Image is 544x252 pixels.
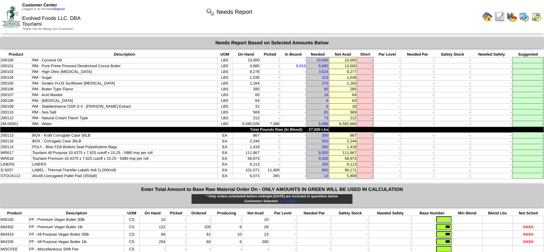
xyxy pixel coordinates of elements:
td: - [512,86,544,92]
td: - [471,150,512,156]
td: 23,000 [329,57,357,63]
td: 200101 [0,63,32,69]
td: - [373,150,401,156]
a: 500 [322,139,328,143]
td: - [434,161,471,167]
td: - [357,69,373,75]
td: - [512,80,544,86]
td: LBS [217,109,232,115]
td: EA [217,144,232,150]
td: LBS [217,57,232,63]
td: S-5037 [0,167,32,173]
td: - [373,104,401,109]
a: 90 [324,87,328,91]
td: - [471,69,512,75]
img: ZoRoCo_Logo(Green%26Foil)%20jpg.webp [3,6,20,27]
td: 212 [232,115,260,121]
td: - [512,57,544,63]
td: - [434,167,471,173]
td: - [373,156,401,161]
img: home.gif [482,12,492,22]
td: - [512,121,544,127]
td: - [280,92,307,98]
td: - [280,80,307,86]
th: On Hand [232,52,260,57]
td: RM - Natural Cream Flavor Type [32,115,218,121]
td: - [280,161,307,167]
td: - [357,150,373,156]
td: RM - Sugar [32,75,218,80]
td: - [357,161,373,167]
td: ZM-00001 [0,121,32,127]
td: - [471,144,512,150]
td: LBS [217,115,232,121]
td: - [401,156,434,161]
span: Evolved Foods LLC. DBA Tourlami [22,16,80,27]
th: In Bound [280,52,307,57]
td: 1,418 [329,144,357,150]
a: 9 [326,98,328,103]
td: 1,418 [232,144,260,150]
td: 212 [329,115,357,121]
td: LBS [217,104,232,109]
td: - [512,132,544,138]
td: - [260,57,280,63]
td: LBS [217,98,232,104]
td: - [512,115,544,121]
td: - [401,150,434,156]
img: calendarinout.gif [531,12,541,22]
td: - [280,69,307,75]
img: line_graph.gif [494,12,505,22]
td: - [471,63,512,69]
td: - [373,167,401,173]
td: 8,277 [329,69,357,75]
a: 315 [322,75,328,80]
td: RM - Pure Prime Pressed Deodorized Cocoa Butter [32,63,218,69]
span: Customer Center [22,3,57,7]
td: - [434,80,471,86]
td: - [401,115,434,121]
td: 8,278 [232,69,260,75]
a: 5,688 [319,122,328,126]
td: RM - High Oleic [MEDICAL_DATA] [32,69,218,75]
td: - [401,69,434,75]
td: 1,164 [232,80,260,86]
td: 285 [329,86,357,92]
td: STOCK112 [0,173,32,179]
td: - [260,86,280,92]
td: - [373,69,401,75]
img: graph.gif [507,12,517,22]
td: - [471,138,512,144]
td: 63 [329,98,357,104]
td: - [512,104,544,109]
td: - [401,104,434,109]
td: EA [217,173,232,179]
td: - [357,104,373,109]
td: RM - Acid Masker [32,92,218,98]
td: - [357,115,373,121]
td: - [471,57,512,63]
td: 200103 [0,69,32,75]
td: - [373,92,401,98]
th: Description [32,52,218,57]
td: WR617 [0,150,32,156]
td: - [401,121,434,127]
a: 3,524 [319,69,328,74]
td: 200109 [0,104,32,109]
td: 200107 [0,92,32,98]
td: - [357,132,373,138]
td: - [260,80,280,86]
td: 1,536 [232,75,260,80]
td: - [373,121,401,127]
td: - [471,92,512,98]
td: 64 [232,98,260,104]
th: Needed Safety [471,52,512,57]
th: Needed [306,52,329,57]
a: 81 [324,110,328,114]
td: - [512,69,544,75]
td: LBS [217,86,232,92]
td: 200114 [0,144,32,150]
td: - [471,109,512,115]
td: - [512,92,544,98]
td: 200110 [0,109,32,115]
